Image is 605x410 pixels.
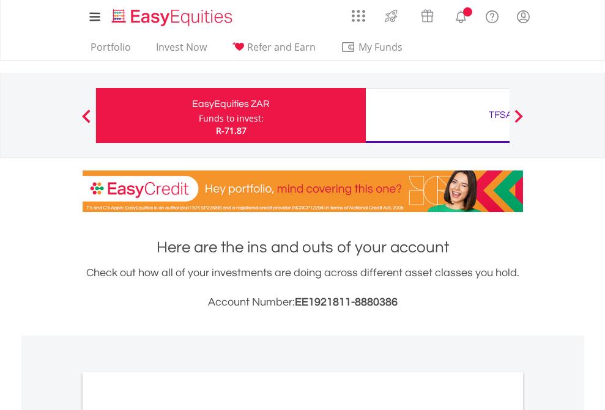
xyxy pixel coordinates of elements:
a: Portfolio [86,41,136,60]
a: Invest Now [151,41,212,60]
span: Refer and Earn [247,40,316,54]
button: Previous [74,115,98,128]
span: My Funds [341,39,421,55]
img: EasyCredit Promotion Banner [83,170,523,212]
img: EasyEquities_Logo.png [109,7,237,27]
a: AppsGrid [344,3,373,23]
a: FAQ's and Support [477,3,508,27]
div: EasyEquities ZAR [103,95,358,112]
img: grid-menu-icon.svg [352,9,365,23]
span: R-71.87 [216,125,247,136]
button: Next [507,115,531,128]
a: My Profile [508,3,539,30]
a: Refer and Earn [227,41,321,60]
img: vouchers-v2.svg [417,6,437,26]
a: Vouchers [409,3,445,26]
h3: Account Number: [83,294,523,311]
span: EE1921811-8880386 [295,296,398,308]
a: Notifications [445,3,477,27]
a: Home page [107,3,237,27]
div: Funds to invest: [199,112,264,125]
h1: Here are the ins and outs of your account [83,236,523,258]
div: Check out how all of your investments are doing across different asset classes you hold. [83,265,523,311]
img: thrive-v2.svg [381,6,401,26]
